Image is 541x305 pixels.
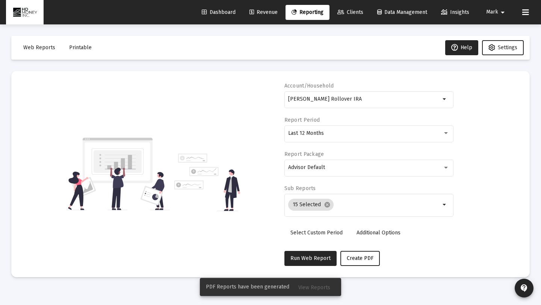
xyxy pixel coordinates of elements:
[286,5,329,20] a: Reporting
[292,9,323,15] span: Reporting
[377,9,427,15] span: Data Management
[520,284,529,293] mat-icon: contact_support
[486,9,498,15] span: Mark
[202,9,236,15] span: Dashboard
[69,44,92,51] span: Printable
[66,137,170,211] img: reporting
[477,5,516,20] button: Mark
[498,5,507,20] mat-icon: arrow_drop_down
[243,5,284,20] a: Revenue
[357,230,400,236] span: Additional Options
[174,154,240,211] img: reporting-alt
[440,200,449,209] mat-icon: arrow_drop_down
[284,117,320,123] label: Report Period
[292,280,336,294] button: View Reports
[290,255,331,261] span: Run Web Report
[340,251,380,266] button: Create PDF
[288,164,325,171] span: Advisor Default
[284,185,316,192] label: Sub Reports
[440,95,449,104] mat-icon: arrow_drop_down
[298,284,330,291] span: View Reports
[288,199,334,211] mat-chip: 15 Selected
[331,5,369,20] a: Clients
[284,151,324,157] label: Report Package
[498,44,517,51] span: Settings
[288,96,440,102] input: Search or select an account or household
[206,283,289,291] span: PDF Reports have been generated
[17,40,61,55] button: Web Reports
[284,251,337,266] button: Run Web Report
[288,130,324,136] span: Last 12 Months
[63,40,98,55] button: Printable
[196,5,242,20] a: Dashboard
[451,44,472,51] span: Help
[249,9,278,15] span: Revenue
[347,255,373,261] span: Create PDF
[23,44,55,51] span: Web Reports
[324,201,331,208] mat-icon: cancel
[445,40,478,55] button: Help
[337,9,363,15] span: Clients
[290,230,343,236] span: Select Custom Period
[12,5,38,20] img: Dashboard
[371,5,433,20] a: Data Management
[441,9,469,15] span: Insights
[284,83,334,89] label: Account/Household
[288,197,440,212] mat-chip-list: Selection
[435,5,475,20] a: Insights
[482,40,524,55] button: Settings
